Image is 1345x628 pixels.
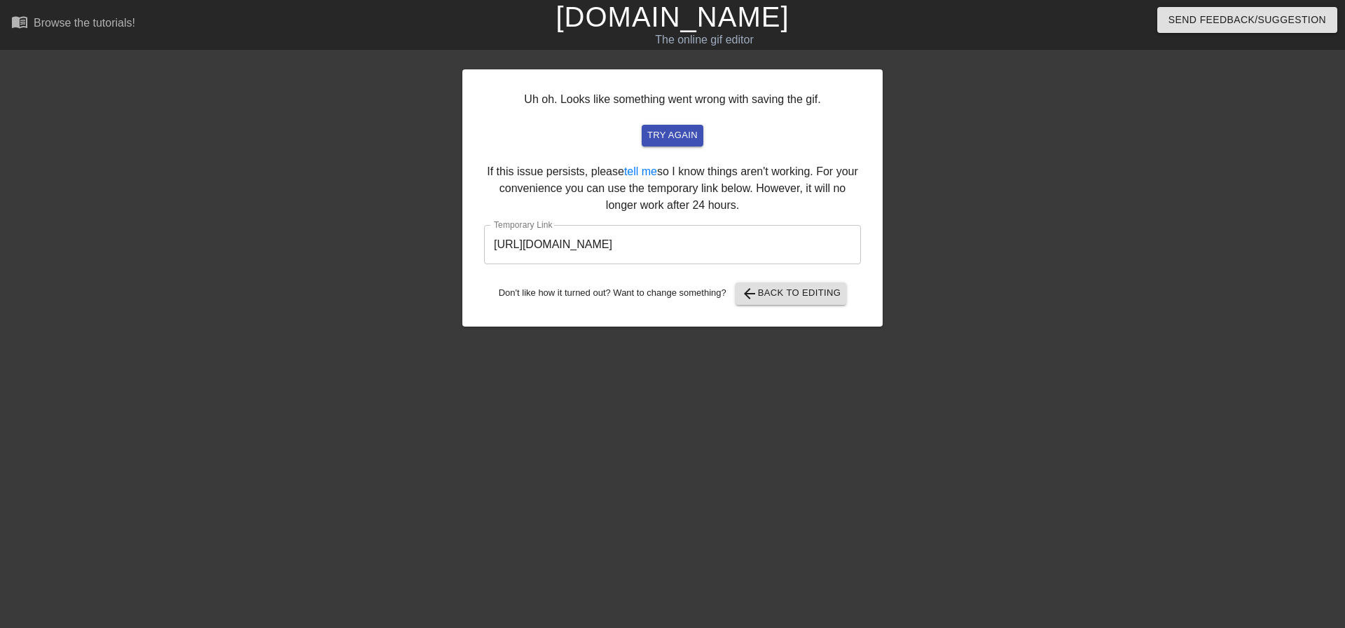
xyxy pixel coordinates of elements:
[11,13,28,30] span: menu_book
[741,285,841,302] span: Back to Editing
[556,1,789,32] a: [DOMAIN_NAME]
[11,13,135,35] a: Browse the tutorials!
[484,282,861,305] div: Don't like how it turned out? Want to change something?
[1157,7,1337,33] button: Send Feedback/Suggestion
[1168,11,1326,29] span: Send Feedback/Suggestion
[741,285,758,302] span: arrow_back
[34,17,135,29] div: Browse the tutorials!
[647,128,698,144] span: try again
[462,69,883,327] div: Uh oh. Looks like something went wrong with saving the gif. If this issue persists, please so I k...
[736,282,847,305] button: Back to Editing
[455,32,953,48] div: The online gif editor
[484,225,861,264] input: bare
[642,125,703,146] button: try again
[624,165,657,177] a: tell me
